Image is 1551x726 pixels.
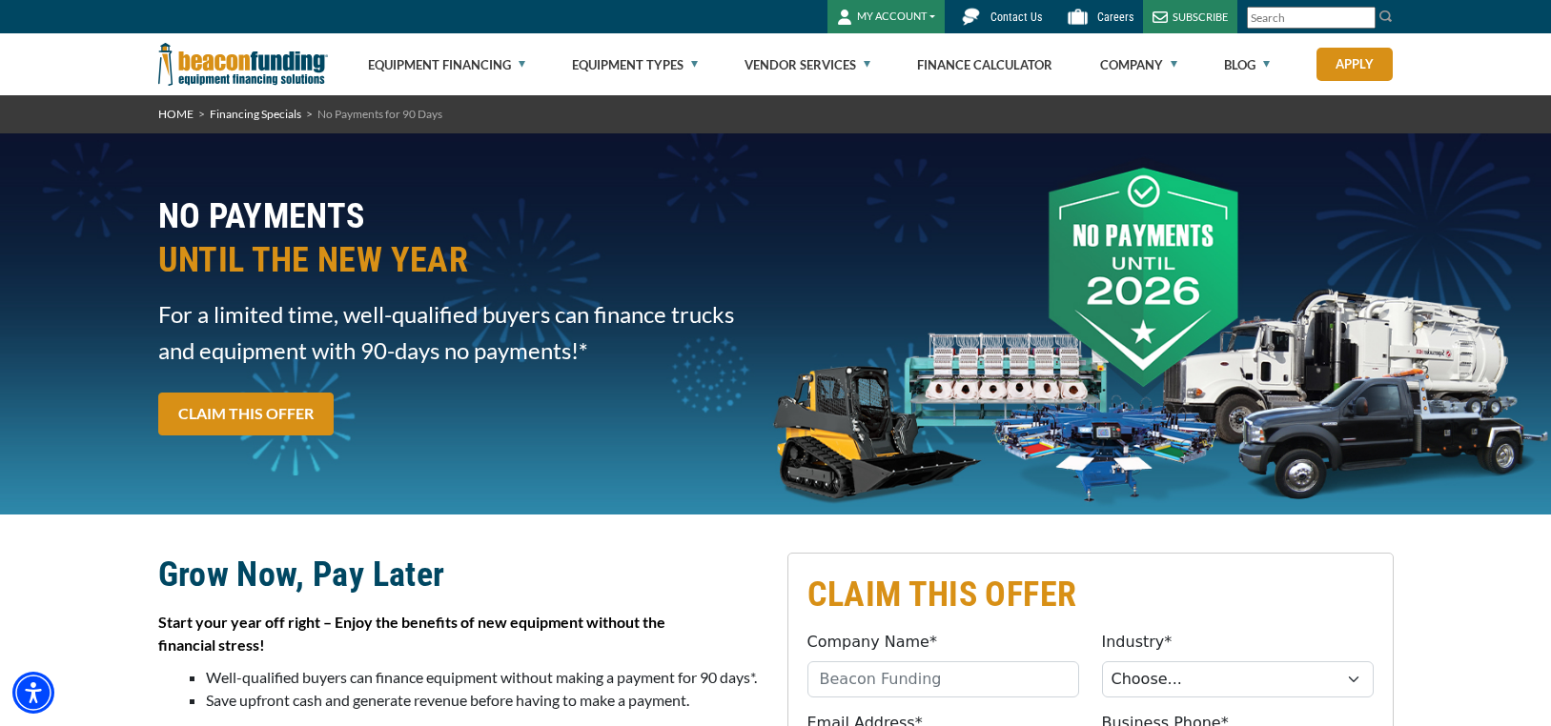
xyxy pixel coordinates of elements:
[368,34,525,95] a: Equipment Financing
[158,393,334,435] a: CLAIM THIS OFFER
[807,661,1079,697] input: Beacon Funding
[807,631,937,654] label: Company Name*
[158,33,328,95] img: Beacon Funding Corporation logo
[1356,10,1371,26] a: Clear search text
[1224,34,1270,95] a: Blog
[807,573,1374,616] h2: CLAIM THIS OFFER
[158,296,765,369] span: For a limited time, well-qualified buyers can finance trucks and equipment with 90-days no paymen...
[1102,631,1173,654] label: Industry*
[158,194,765,282] h2: NO PAYMENTS
[317,107,442,121] span: No Payments for 90 Days
[1378,9,1394,24] img: Search
[206,666,765,689] li: Well-qualified buyers can finance equipment without making a payment for 90 days*.
[1100,34,1177,95] a: Company
[158,238,765,282] span: UNTIL THE NEW YEAR
[745,34,870,95] a: Vendor Services
[1247,7,1376,29] input: Search
[158,613,665,654] strong: Start your year off right – Enjoy the benefits of new equipment without the financial stress!
[158,553,765,596] h2: Grow Now, Pay Later
[210,107,301,121] a: Financing Specials
[917,34,1052,95] a: Finance Calculator
[158,107,194,121] a: HOME
[1097,10,1133,24] span: Careers
[990,10,1042,24] span: Contact Us
[572,34,698,95] a: Equipment Types
[12,672,54,714] div: Accessibility Menu
[206,689,765,712] li: Save upfront cash and generate revenue before having to make a payment.
[1316,48,1393,81] a: Apply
